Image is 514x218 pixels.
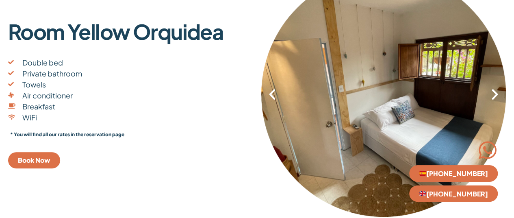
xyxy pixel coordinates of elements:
[409,185,498,202] a: 🇬🇧[PHONE_NUMBER]
[20,79,46,90] span: Towels
[409,165,498,181] a: 🇪🇸[PHONE_NUMBER]
[419,190,426,197] img: 🇬🇧
[20,57,63,68] span: Double bed
[20,68,82,79] span: Private bathroom
[419,170,488,177] span: [PHONE_NUMBER]
[8,152,60,168] a: Book Now
[419,190,488,197] span: [PHONE_NUMBER]
[20,90,73,101] span: Air conditioner
[10,131,124,137] span: * You will find all our rates in the reservation page
[20,101,55,112] span: Breakfast
[265,87,279,101] div: Previous slide
[18,157,50,163] span: Book Now
[20,112,37,123] span: WiFi
[8,20,253,43] p: Room Yellow Orquidea
[488,87,502,101] div: Next slide
[419,170,426,177] img: 🇪🇸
